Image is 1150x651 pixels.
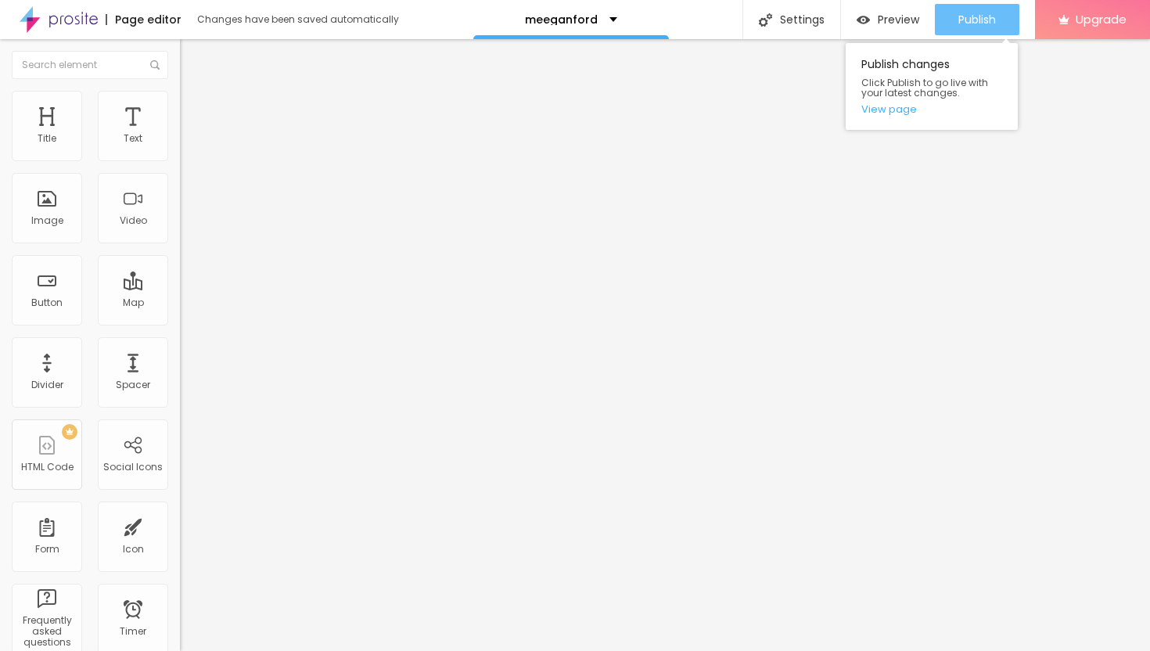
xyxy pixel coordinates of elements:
[861,77,1002,98] span: Click Publish to go live with your latest changes.
[958,13,996,26] span: Publish
[935,4,1019,35] button: Publish
[21,462,74,473] div: HTML Code
[103,462,163,473] div: Social Icons
[116,379,150,390] div: Spacer
[1076,13,1127,26] span: Upgrade
[759,13,772,27] img: Icone
[106,14,181,25] div: Page editor
[150,60,160,70] img: Icone
[16,615,77,649] div: Frequently asked questions
[35,544,59,555] div: Form
[180,39,1150,651] iframe: Editor
[120,215,147,226] div: Video
[123,297,144,308] div: Map
[123,544,144,555] div: Icon
[841,4,935,35] button: Preview
[861,104,1002,114] a: View page
[120,626,146,637] div: Timer
[124,133,142,144] div: Text
[38,133,56,144] div: Title
[525,14,598,25] p: meeganford
[12,51,168,79] input: Search element
[31,215,63,226] div: Image
[878,13,919,26] span: Preview
[846,43,1018,130] div: Publish changes
[31,379,63,390] div: Divider
[31,297,63,308] div: Button
[857,13,870,27] img: view-1.svg
[197,15,399,24] div: Changes have been saved automatically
